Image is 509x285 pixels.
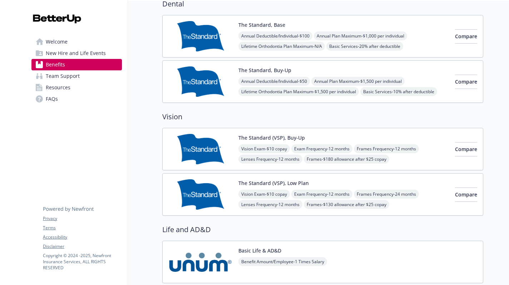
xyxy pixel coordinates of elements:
[238,134,305,141] button: The Standard (VSP), Buy-Up
[43,243,122,250] a: Disclaimer
[238,87,359,96] span: Lifetime Orthodontia Plan Maximum - $1,500 per individual
[304,200,389,209] span: Frames - $130 allowance after $25 copay
[43,215,122,222] a: Privacy
[162,111,483,122] h2: Vision
[46,70,80,82] span: Team Support
[455,191,477,198] span: Compare
[238,257,327,266] span: Benefit Amount/Employee - 1 Times Salary
[31,82,122,93] a: Resources
[238,144,290,153] span: Vision Exam - $10 copay
[238,200,302,209] span: Lenses Frequency - 12 months
[304,155,389,164] span: Frames - $180 allowance after $25 copay
[46,47,106,59] span: New Hire and Life Events
[31,59,122,70] a: Benefits
[238,42,325,51] span: Lifetime Orthodontia Plan Maximum - N/A
[238,190,290,199] span: Vision Exam - $10 copay
[46,59,65,70] span: Benefits
[168,21,233,51] img: Standard Insurance Company carrier logo
[455,142,477,156] button: Compare
[31,36,122,47] a: Welcome
[168,179,233,210] img: Standard Insurance Company carrier logo
[238,155,302,164] span: Lenses Frequency - 12 months
[31,47,122,59] a: New Hire and Life Events
[455,187,477,202] button: Compare
[168,247,233,277] img: UNUM carrier logo
[43,252,122,271] p: Copyright © 2024 - 2025 , Newfront Insurance Services, ALL RIGHTS RESERVED
[238,21,285,29] button: The Standard, Base
[455,75,477,89] button: Compare
[311,77,405,86] span: Annual Plan Maximum - $1,500 per individual
[238,77,310,86] span: Annual Deductible/Individual - $50
[238,247,281,254] button: Basic Life & AD&D
[46,93,58,105] span: FAQs
[162,224,483,235] h2: Life and AD&D
[168,134,233,164] img: Standard Insurance Company carrier logo
[354,190,419,199] span: Frames Frequency - 24 months
[238,66,291,74] button: The Standard, Buy-Up
[43,225,122,231] a: Terms
[354,144,419,153] span: Frames Frequency - 12 months
[291,190,352,199] span: Exam Frequency - 12 months
[455,146,477,152] span: Compare
[168,66,233,97] img: Standard Insurance Company carrier logo
[238,31,312,40] span: Annual Deductible/Individual - $100
[314,31,407,40] span: Annual Plan Maximum - $1,000 per individual
[455,33,477,40] span: Compare
[31,70,122,82] a: Team Support
[291,144,352,153] span: Exam Frequency - 12 months
[455,29,477,44] button: Compare
[46,36,68,47] span: Welcome
[31,93,122,105] a: FAQs
[360,87,437,96] span: Basic Services - 10% after deductible
[46,82,70,93] span: Resources
[326,42,403,51] span: Basic Services - 20% after deductible
[43,234,122,240] a: Accessibility
[238,179,309,187] button: The Standard (VSP), Low Plan
[455,78,477,85] span: Compare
